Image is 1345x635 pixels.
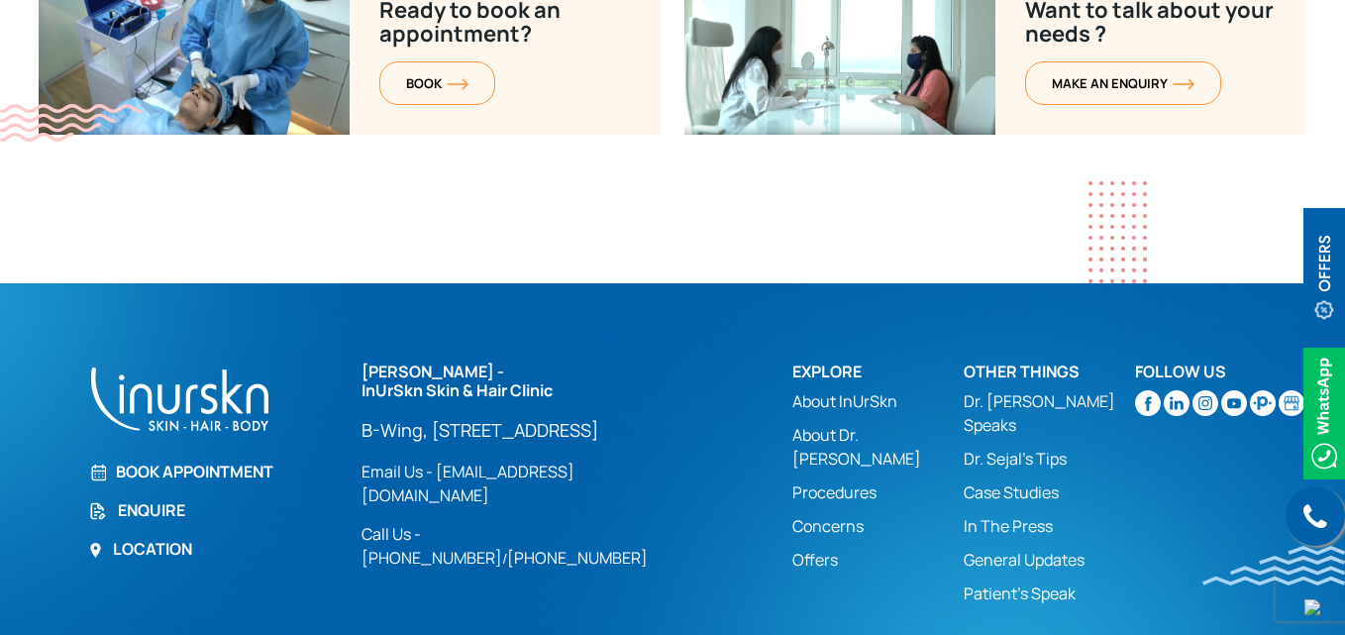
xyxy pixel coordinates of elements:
a: B-Wing, [STREET_ADDRESS] [362,418,689,442]
a: General Updates [964,548,1135,572]
img: Whatsappicon [1303,348,1345,479]
a: MAKE AN enquiryorange-arrow [1025,61,1221,105]
img: Enquire [88,501,108,521]
a: Patient’s Speak [964,582,1135,605]
img: facebook [1135,390,1161,416]
a: Offers [792,548,964,572]
img: orange-arrow [1173,78,1194,90]
h2: Explore [792,363,964,381]
a: Concerns [792,514,964,538]
a: Call Us - [PHONE_NUMBER] [362,523,502,569]
span: MAKE AN enquiry [1052,74,1194,92]
a: Procedures [792,480,964,504]
div: / [362,363,769,570]
img: Skin-and-Hair-Clinic [1279,390,1304,416]
img: linkedin [1164,390,1190,416]
img: offerBt [1303,208,1345,340]
a: Dr. Sejal's Tips [964,447,1135,471]
img: Book Appointment [88,464,106,481]
h2: Follow Us [1135,363,1306,381]
img: Location [88,543,103,558]
img: sejal-saheta-dermatologist [1250,390,1276,416]
h2: Other Things [964,363,1135,381]
a: Email Us - [EMAIL_ADDRESS][DOMAIN_NAME] [362,460,689,507]
img: instagram [1192,390,1218,416]
img: up-blue-arrow.svg [1304,599,1320,615]
img: dotes1 [1088,181,1147,283]
a: Location [88,537,338,561]
a: Book Appointment [88,460,338,483]
a: Case Studies [964,480,1135,504]
a: About InUrSkn [792,389,964,413]
img: inurskn-footer-logo [88,363,271,435]
img: bluewave [1202,546,1345,585]
h2: [PERSON_NAME] - InUrSkn Skin & Hair Clinic [362,363,689,400]
a: Enquire [88,498,338,522]
a: Dr. [PERSON_NAME] Speaks [964,389,1135,437]
img: orange-arrow [447,78,468,90]
a: In The Press [964,514,1135,538]
a: [PHONE_NUMBER] [507,547,648,569]
img: youtube [1221,390,1247,416]
a: Whatsappicon [1303,400,1345,422]
span: BOOK [406,74,468,92]
a: BOOKorange-arrow [379,61,495,105]
a: About Dr. [PERSON_NAME] [792,423,964,471]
